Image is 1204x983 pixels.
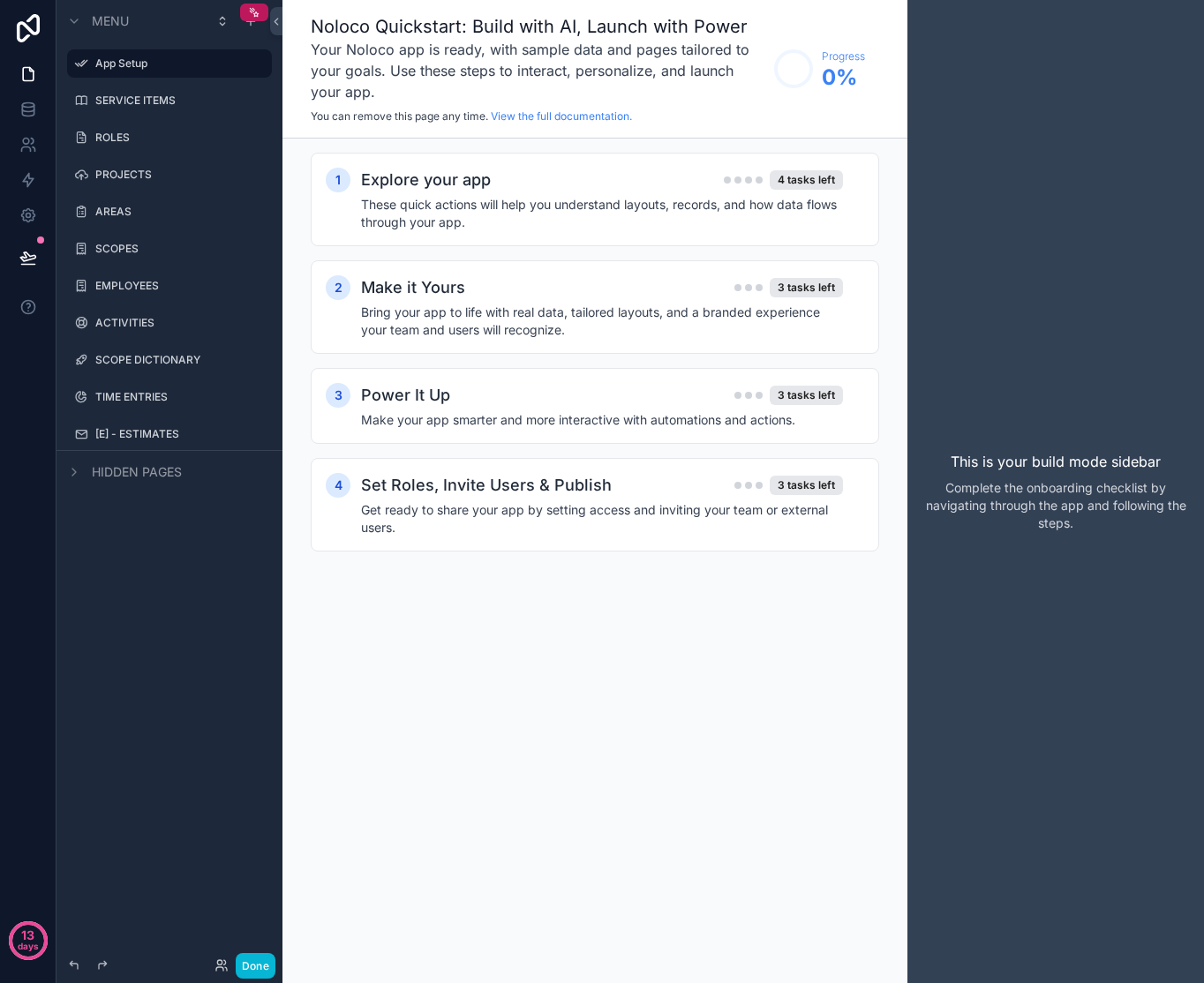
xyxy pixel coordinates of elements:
[95,131,268,145] label: ROLES
[361,196,843,231] h4: These quick actions will help you understand layouts, records, and how data flows through your app.
[326,473,350,498] div: 4
[822,49,865,64] span: Progress
[95,168,268,182] label: PROJECTS
[95,242,268,256] label: SCOPES
[92,463,182,481] span: Hidden pages
[21,927,34,944] p: 13
[951,451,1161,472] p: This is your build mode sidebar
[361,473,612,498] h2: Set Roles, Invite Users & Publish
[326,275,350,300] div: 2
[770,386,843,405] div: 3 tasks left
[311,109,488,123] span: You can remove this page any time.
[361,383,450,408] h2: Power It Up
[326,383,350,408] div: 3
[922,479,1190,532] p: Complete the onboarding checklist by navigating through the app and following the steps.
[95,353,268,367] label: SCOPE DICTIONARY
[92,12,129,30] span: Menu
[95,390,268,404] label: TIME ENTRIES
[95,94,268,108] label: SERVICE ITEMS
[311,39,765,102] h3: Your Noloco app is ready, with sample data and pages tailored to your goals. Use these steps to i...
[361,411,843,429] h4: Make your app smarter and more interactive with automations and actions.
[282,139,907,601] div: scrollable content
[491,109,632,123] a: View the full documentation.
[95,56,261,71] label: App Setup
[361,304,843,339] h4: Bring your app to life with real data, tailored layouts, and a branded experience your team and u...
[95,205,268,219] label: AREAS
[361,168,491,192] h2: Explore your app
[311,14,765,39] h1: Noloco Quickstart: Build with AI, Launch with Power
[770,476,843,495] div: 3 tasks left
[822,64,865,92] span: 0 %
[236,953,275,979] button: Done
[770,278,843,297] div: 3 tasks left
[326,168,350,192] div: 1
[95,279,268,293] label: EMPLOYEES
[770,170,843,190] div: 4 tasks left
[18,934,39,958] p: days
[95,316,268,330] label: ACTIVITIES
[361,501,843,537] h4: Get ready to share your app by setting access and inviting your team or external users.
[95,427,268,441] label: [E] - ESTIMATES
[361,275,465,300] h2: Make it Yours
